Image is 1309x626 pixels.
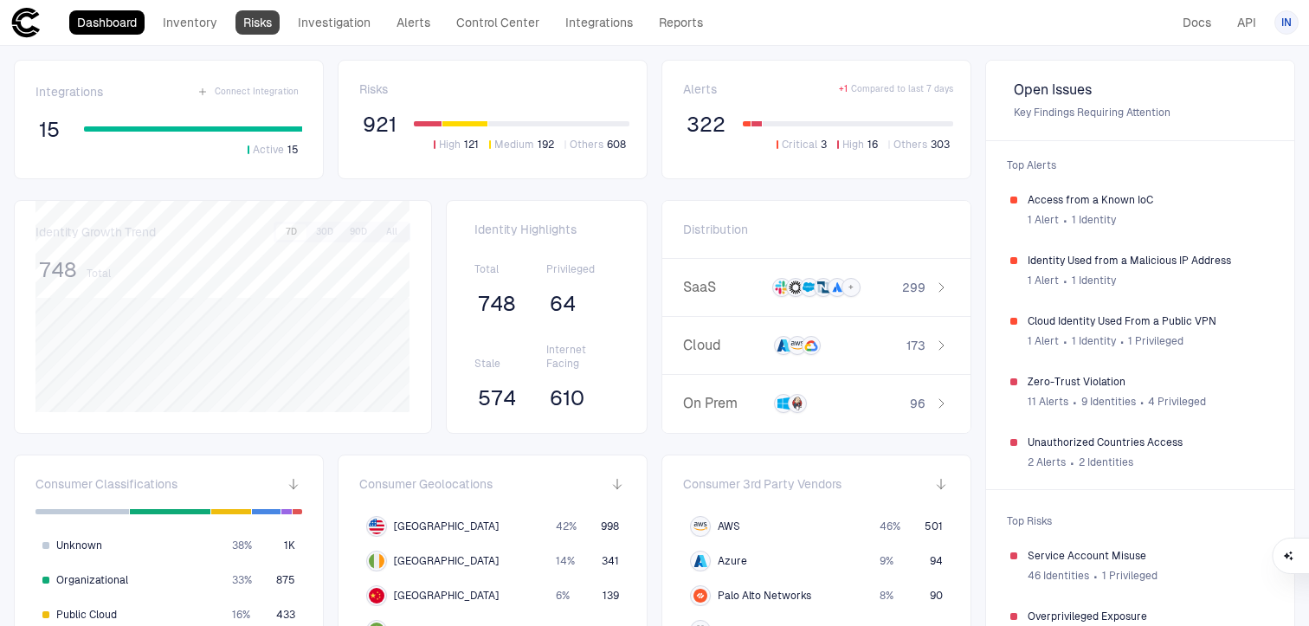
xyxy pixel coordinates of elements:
[683,222,748,237] span: Distribution
[1175,10,1219,35] a: Docs
[439,138,461,152] span: High
[276,608,295,622] span: 433
[1028,436,1270,449] span: Unauthorized Countries Access
[1028,334,1059,348] span: 1 Alert
[215,86,299,98] span: Connect Integration
[1028,213,1059,227] span: 1 Alert
[1014,81,1267,99] span: Open Issues
[1028,193,1270,207] span: Access from a Known IoC
[1028,455,1066,469] span: 2 Alerts
[39,117,60,143] span: 15
[155,10,225,35] a: Inventory
[880,554,893,568] span: 9 %
[369,553,384,569] img: IE
[369,588,384,603] img: CN
[478,291,515,317] span: 748
[602,554,619,568] span: 341
[35,256,80,284] button: 748
[683,395,767,412] span: On Prem
[556,554,575,568] span: 14 %
[35,224,156,240] span: Identity Growth Trend
[394,554,499,568] span: [GEOGRAPHIC_DATA]
[309,224,340,240] button: 30D
[538,138,554,152] span: 192
[1229,10,1264,35] a: API
[1093,563,1099,589] span: ∙
[1028,254,1270,268] span: Identity Used from a Malicious IP Address
[474,262,547,276] span: Total
[56,573,128,587] span: Organizational
[693,520,707,533] div: AWS
[1028,395,1068,409] span: 11 Alerts
[394,589,499,603] span: [GEOGRAPHIC_DATA]
[1028,549,1270,563] span: Service Account Misuse
[474,384,519,412] button: 574
[546,290,579,318] button: 64
[546,384,588,412] button: 610
[546,343,619,371] span: Internet Facing
[1014,106,1267,119] span: Key Findings Requiring Attention
[290,10,378,35] a: Investigation
[683,279,765,296] span: SaaS
[839,83,848,95] span: + 1
[56,608,117,622] span: Public Cloud
[902,280,925,295] span: 299
[550,385,584,411] span: 610
[683,476,841,492] span: Consumer 3rd Party Vendors
[1079,455,1133,469] span: 2 Identities
[276,573,295,587] span: 875
[693,589,707,603] div: Palo Alto Networks
[287,143,299,157] span: 15
[232,608,250,622] span: 16 %
[369,519,384,534] img: US
[284,539,295,552] span: 1K‏
[848,281,854,294] span: +
[363,112,397,138] span: 921
[683,111,729,139] button: 322
[651,10,711,35] a: Reports
[782,138,817,152] span: Critical
[359,111,400,139] button: 921
[906,338,925,353] span: 173
[377,224,408,240] button: All
[1072,389,1078,415] span: ∙
[494,138,534,152] span: Medium
[474,357,547,371] span: Stale
[448,10,547,35] a: Control Center
[550,291,576,317] span: 64
[1072,274,1116,287] span: 1 Identity
[683,337,767,354] span: Cloud
[683,81,717,97] span: Alerts
[35,476,177,492] span: Consumer Classifications
[558,10,641,35] a: Integrations
[1148,395,1206,409] span: 4 Privileged
[996,504,1284,539] span: Top Risks
[232,573,252,587] span: 33 %
[603,589,619,603] span: 139
[1119,328,1125,354] span: ∙
[718,554,747,568] span: Azure
[389,10,438,35] a: Alerts
[1028,610,1270,623] span: Overprivileged Exposure
[1062,207,1068,233] span: ∙
[1028,375,1270,389] span: Zero-Trust Violation
[880,520,900,533] span: 46 %
[1028,274,1059,287] span: 1 Alert
[910,396,925,411] span: 96
[1062,268,1068,294] span: ∙
[1128,334,1183,348] span: 1 Privileged
[773,137,830,152] button: Critical3
[1281,16,1292,29] span: IN
[244,142,302,158] button: Active15
[842,138,864,152] span: High
[867,138,878,152] span: 16
[693,554,707,568] div: Azure
[464,138,479,152] span: 121
[1072,334,1116,348] span: 1 Identity
[1081,395,1136,409] span: 9 Identities
[87,267,111,281] span: Total
[69,10,145,35] a: Dashboard
[394,520,499,533] span: [GEOGRAPHIC_DATA]
[925,520,943,533] span: 501
[232,539,252,552] span: 38 %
